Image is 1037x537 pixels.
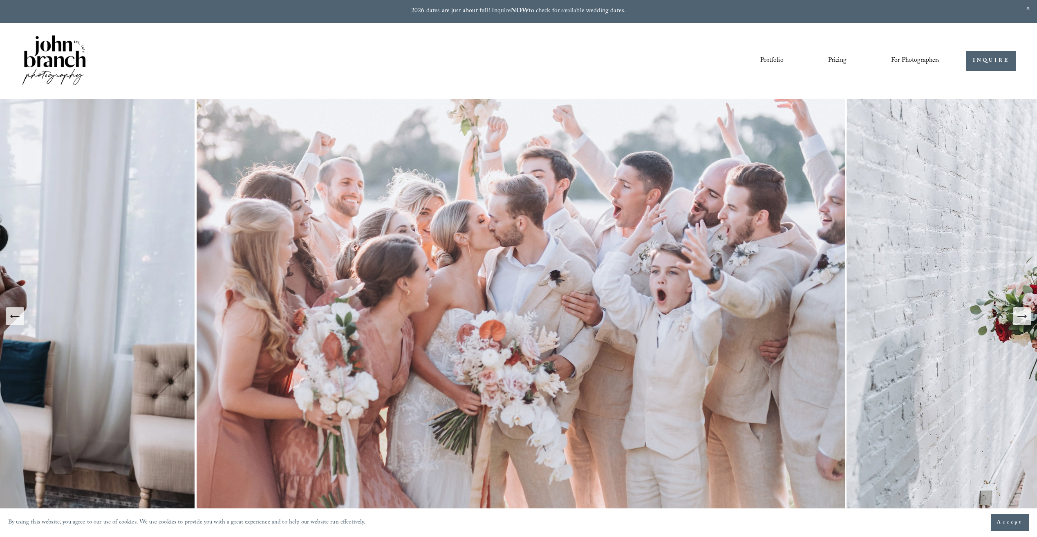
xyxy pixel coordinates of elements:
[21,34,87,89] img: John Branch IV Photography
[997,519,1023,527] span: Accept
[8,517,366,529] p: By using this website, you agree to our use of cookies. We use cookies to provide you with a grea...
[195,99,847,534] img: A wedding party celebrating outdoors, featuring a bride and groom kissing amidst cheering bridesm...
[966,51,1016,71] a: INQUIRE
[828,54,847,68] a: Pricing
[1013,307,1031,325] button: Next Slide
[991,514,1029,531] button: Accept
[891,54,940,67] span: For Photographers
[760,54,783,68] a: Portfolio
[6,307,24,325] button: Previous Slide
[891,54,940,68] a: folder dropdown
